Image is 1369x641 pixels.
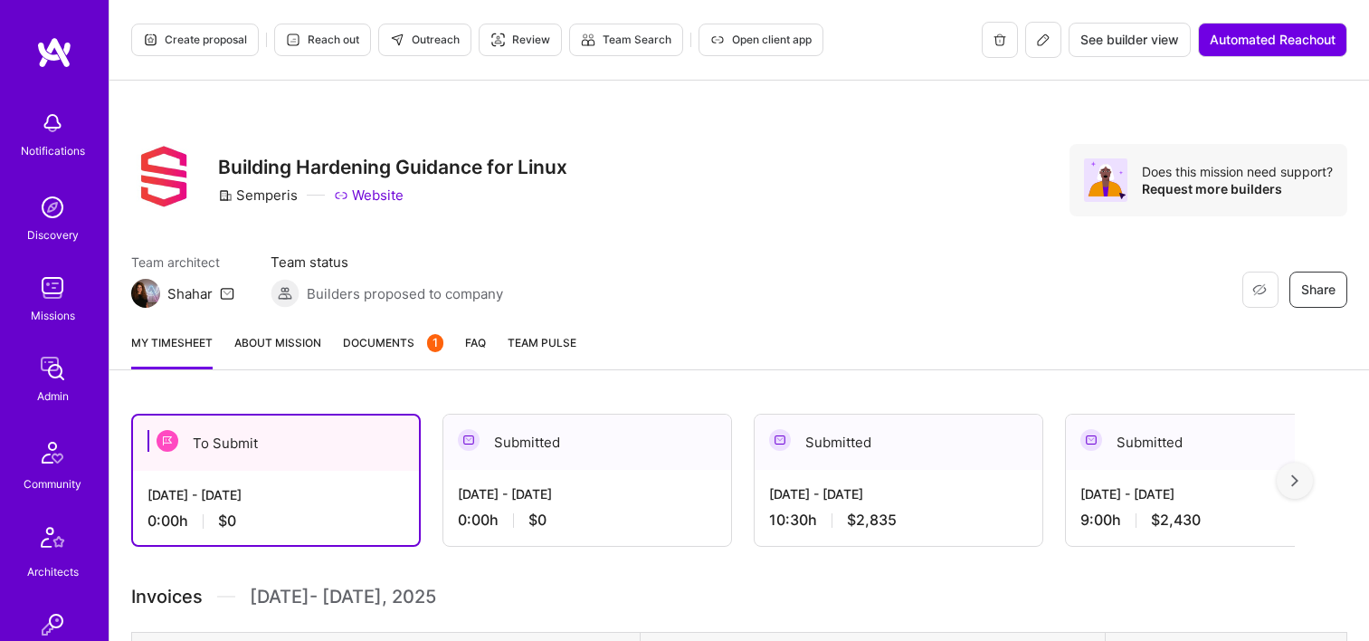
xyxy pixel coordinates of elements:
[167,284,213,303] div: Shahar
[508,333,576,369] a: Team Pulse
[490,32,550,48] span: Review
[465,333,486,369] a: FAQ
[508,336,576,349] span: Team Pulse
[1142,163,1333,180] div: Does this mission need support?
[131,279,160,308] img: Team Architect
[1069,23,1191,57] button: See builder view
[34,189,71,225] img: discovery
[699,24,823,56] button: Open client app
[490,33,505,47] i: icon Targeter
[769,511,1028,530] div: 10:30 h
[21,141,85,160] div: Notifications
[1080,31,1179,49] span: See builder view
[217,583,235,610] img: Divider
[427,334,443,352] div: 1
[143,32,247,48] span: Create proposal
[271,279,299,308] img: Builders proposed to company
[479,24,562,56] button: Review
[307,284,503,303] span: Builders proposed to company
[133,416,419,471] div: To Submit
[218,188,233,203] i: icon CompanyGray
[1066,415,1354,470] div: Submitted
[847,511,897,530] span: $2,835
[458,484,717,503] div: [DATE] - [DATE]
[1198,23,1347,57] button: Automated Reachout
[27,562,79,581] div: Architects
[147,512,404,531] div: 0:00 h
[1084,158,1127,202] img: Avatar
[250,583,436,610] span: [DATE] - [DATE] , 2025
[37,387,69,406] div: Admin
[157,430,178,452] img: To Submit
[31,519,74,562] img: Architects
[31,306,75,325] div: Missions
[274,24,371,56] button: Reach out
[1210,31,1336,49] span: Automated Reachout
[234,333,321,369] a: About Mission
[131,144,196,209] img: Company Logo
[1080,484,1339,503] div: [DATE] - [DATE]
[1252,282,1267,297] i: icon EyeClosed
[769,429,791,451] img: Submitted
[710,32,812,48] span: Open client app
[528,511,547,530] span: $0
[1291,474,1298,487] img: right
[131,333,213,369] a: My timesheet
[458,511,717,530] div: 0:00 h
[1151,511,1201,530] span: $2,430
[34,105,71,141] img: bell
[147,485,404,504] div: [DATE] - [DATE]
[27,225,79,244] div: Discovery
[343,333,443,352] span: Documents
[34,350,71,387] img: admin teamwork
[131,583,203,610] span: Invoices
[443,415,731,470] div: Submitted
[343,333,443,369] a: Documents1
[34,270,71,306] img: teamwork
[286,32,359,48] span: Reach out
[24,474,81,493] div: Community
[220,286,234,301] i: icon Mail
[378,24,471,56] button: Outreach
[131,24,259,56] button: Create proposal
[1289,272,1347,308] button: Share
[1142,180,1333,197] div: Request more builders
[31,431,74,474] img: Community
[1301,281,1336,299] span: Share
[569,24,683,56] button: Team Search
[769,484,1028,503] div: [DATE] - [DATE]
[334,186,404,205] a: Website
[581,32,671,48] span: Team Search
[458,429,480,451] img: Submitted
[143,33,157,47] i: icon Proposal
[218,186,298,205] div: Semperis
[755,415,1042,470] div: Submitted
[1080,429,1102,451] img: Submitted
[218,512,236,531] span: $0
[1080,511,1339,530] div: 9:00 h
[390,32,460,48] span: Outreach
[36,36,72,69] img: logo
[218,156,567,178] h3: Building Hardening Guidance for Linux
[271,253,503,272] span: Team status
[131,253,234,272] span: Team architect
